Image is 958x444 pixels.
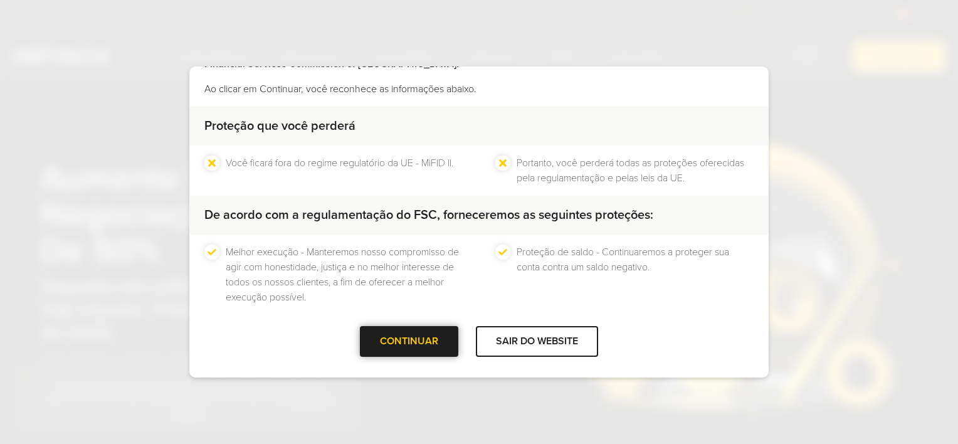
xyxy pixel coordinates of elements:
[226,156,453,186] li: Você ficará fora do regime regulatório da UE - MiFID II.
[360,326,458,357] div: CONTINUAR
[226,245,463,305] li: Melhor execução - Manteremos nosso compromisso de agir com honestidade, justiça e no melhor inter...
[517,245,754,305] li: Proteção de saldo - Continuaremos a proteger sua conta contra um saldo negativo.
[204,208,653,223] strong: De acordo com a regulamentação do FSC, forneceremos as seguintes proteções:
[517,156,754,186] li: Portanto, você perderá todas as proteções oferecidas pela regulamentação e pelas leis da UE.
[204,119,355,134] strong: Proteção que você perderá
[204,82,754,97] p: Ao clicar em Continuar, você reconhece as informações abaixo.
[476,326,598,357] div: SAIR DO WEBSITE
